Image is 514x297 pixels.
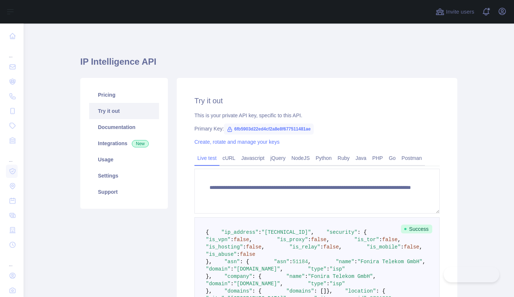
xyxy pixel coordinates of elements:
span: , [280,281,283,287]
span: "domains" [224,288,252,294]
a: Pricing [89,87,159,103]
span: }, [206,288,212,294]
span: : [237,251,240,257]
span: , [261,244,264,250]
span: "ip_address" [221,229,258,235]
span: "location" [345,288,376,294]
span: : [401,244,404,250]
span: "domains" [286,288,314,294]
span: "is_relay" [289,244,320,250]
span: "domain" [206,281,230,287]
a: Go [386,152,399,164]
a: Postman [399,152,425,164]
span: false [323,244,339,250]
span: "is_hosting" [206,244,243,250]
span: : { [358,229,367,235]
span: false [382,237,398,243]
span: "[DOMAIN_NAME]" [234,281,280,287]
a: Python [313,152,335,164]
h1: IP Intelligence API [80,56,457,74]
span: , [339,244,342,250]
a: Javascript [238,152,267,164]
div: ... [6,148,18,163]
div: ... [6,44,18,59]
span: : [327,281,330,287]
a: jQuery [267,152,288,164]
span: 6fb5903d22ed4cf2a8e8f677511481ae [224,124,314,135]
span: }, [206,259,212,265]
span: "asn" [274,259,289,265]
span: , [311,229,314,235]
span: : [230,237,233,243]
div: This is your private API key, specific to this API. [194,112,440,119]
span: "type" [308,266,326,272]
a: Support [89,184,159,200]
span: "Fonira Telekom GmbH" [358,259,422,265]
span: "is_vpn" [206,237,230,243]
span: , [373,273,376,279]
a: Settings [89,168,159,184]
span: "isp" [330,266,345,272]
h2: Try it out [194,96,440,106]
span: false [234,237,249,243]
span: { [206,229,209,235]
span: false [246,244,261,250]
span: : [327,266,330,272]
a: Ruby [335,152,353,164]
span: , [327,237,330,243]
span: "name" [286,273,304,279]
span: "security" [327,229,358,235]
span: , [280,266,283,272]
a: NodeJS [288,152,313,164]
span: "company" [224,273,252,279]
span: "is_proxy" [277,237,308,243]
a: Integrations New [89,135,159,151]
span: "is_mobile" [367,244,401,250]
div: Primary Key: [194,125,440,132]
span: : { [252,288,261,294]
span: "[DOMAIN_NAME]" [234,266,280,272]
iframe: Toggle Customer Support [444,267,499,282]
span: , [419,244,422,250]
span: false [404,244,419,250]
span: }, [327,288,333,294]
span: , [249,237,252,243]
span: "isp" [330,281,345,287]
span: : { [376,288,385,294]
span: : [243,244,246,250]
span: , [422,259,425,265]
span: "is_tor" [354,237,379,243]
span: : { [252,273,261,279]
span: : [] [314,288,327,294]
span: , [398,237,401,243]
span: New [132,140,149,147]
span: "type" [308,281,326,287]
span: , [308,259,311,265]
span: false [311,237,327,243]
span: "Fonira Telekom GmbH" [308,273,373,279]
div: ... [6,253,18,268]
a: Create, rotate and manage your keys [194,139,279,145]
span: Success [401,225,432,233]
span: "name" [336,259,354,265]
a: Try it out [89,103,159,119]
a: PHP [369,152,386,164]
span: false [240,251,255,257]
span: "is_abuse" [206,251,237,257]
a: Usage [89,151,159,168]
span: : [230,266,233,272]
span: "[TECHNICAL_ID]" [261,229,311,235]
a: Live test [194,152,219,164]
span: : { [240,259,249,265]
a: Documentation [89,119,159,135]
span: "domain" [206,266,230,272]
span: 51184 [292,259,308,265]
span: : [305,273,308,279]
button: Invite users [434,6,476,18]
a: Java [353,152,370,164]
span: }, [206,273,212,279]
span: : [230,281,233,287]
span: : [289,259,292,265]
span: : [308,237,311,243]
span: : [320,244,323,250]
